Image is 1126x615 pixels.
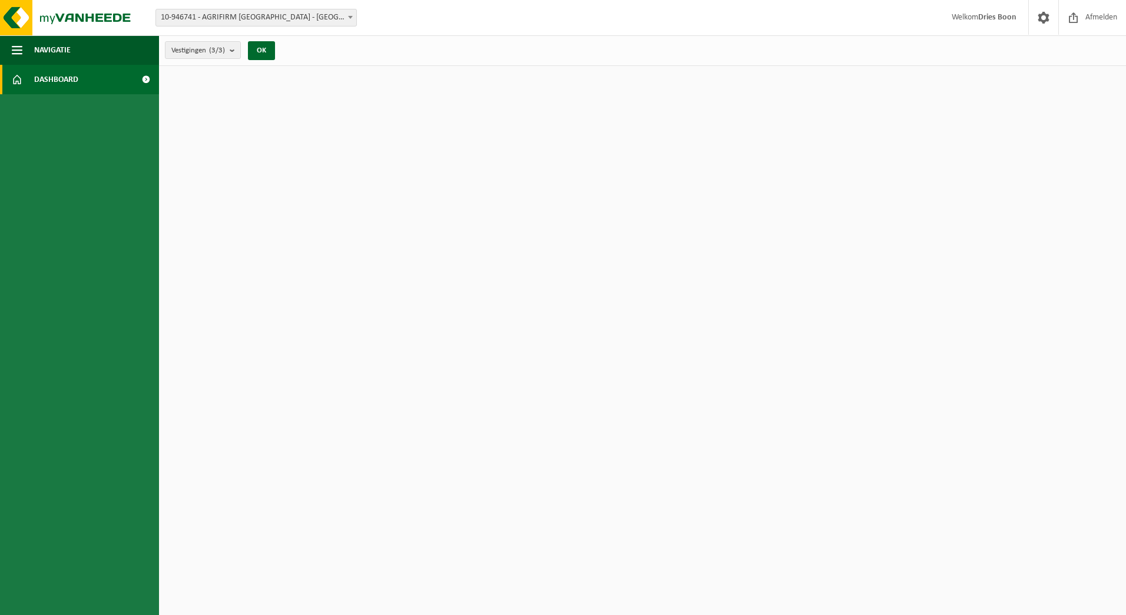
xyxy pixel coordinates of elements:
count: (3/3) [209,47,225,54]
span: 10-946741 - AGRIFIRM BELGIUM - DRONGEN [155,9,357,27]
strong: Dries Boon [978,13,1016,22]
span: 10-946741 - AGRIFIRM BELGIUM - DRONGEN [156,9,356,26]
span: Vestigingen [171,42,225,59]
span: Dashboard [34,65,78,94]
span: Navigatie [34,35,71,65]
button: Vestigingen(3/3) [165,41,241,59]
button: OK [248,41,275,60]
